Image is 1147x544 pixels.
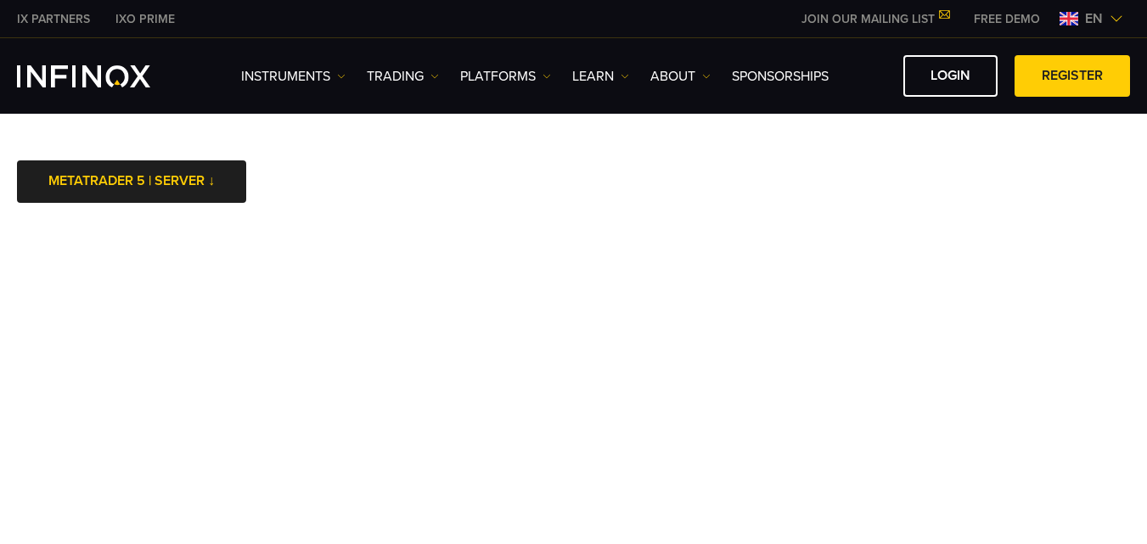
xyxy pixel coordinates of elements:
[4,10,103,28] a: INFINOX
[17,65,190,87] a: INFINOX Logo
[903,55,998,97] a: LOGIN
[103,10,188,28] a: INFINOX
[732,66,829,87] a: SPONSORSHIPS
[572,66,629,87] a: Learn
[367,66,439,87] a: TRADING
[1015,55,1130,97] a: REGISTER
[241,66,346,87] a: Instruments
[17,160,246,202] a: METATRADER 5 | SERVER ↓
[460,66,551,87] a: PLATFORMS
[1078,8,1110,29] span: en
[650,66,711,87] a: ABOUT
[961,10,1053,28] a: INFINOX MENU
[789,12,961,26] a: JOIN OUR MAILING LIST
